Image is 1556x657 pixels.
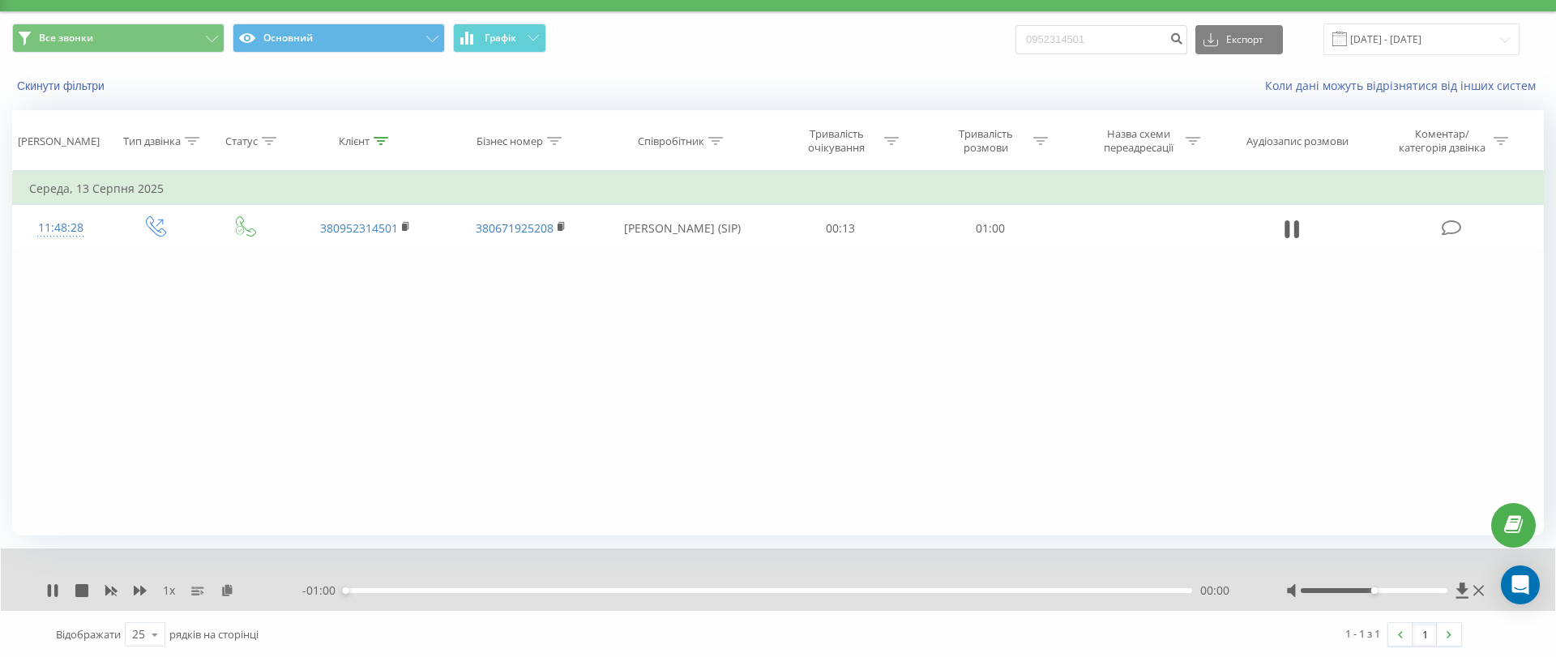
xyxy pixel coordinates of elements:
td: 00:13 [766,205,915,252]
div: Accessibility label [342,587,348,594]
span: 1 x [163,582,175,599]
div: Назва схеми переадресації [1095,127,1182,155]
a: 1 [1413,623,1437,646]
div: Коментар/категорія дзвінка [1395,127,1490,155]
button: Графік [453,23,546,53]
div: 1 - 1 з 1 [1345,625,1380,642]
div: [PERSON_NAME] [18,134,100,148]
div: 25 [132,626,145,642]
div: Тривалість розмови [943,127,1029,155]
a: Коли дані можуть відрізнятися вiд інших систем [1265,78,1544,93]
div: Open Intercom Messenger [1501,565,1540,604]
div: Accessibility label [1370,587,1377,594]
td: Середа, 13 Серпня 2025 [13,173,1544,205]
button: Скинути фільтри [12,79,113,93]
div: Бізнес номер [477,134,543,148]
td: 01:00 [915,205,1064,252]
input: Пошук за номером [1015,25,1187,54]
a: 380952314501 [320,220,398,236]
div: Тип дзвінка [123,134,181,148]
div: Статус [225,134,258,148]
span: Графік [485,32,516,44]
div: Клієнт [339,134,370,148]
td: [PERSON_NAME] (SIP) [598,205,766,252]
a: 380671925208 [476,220,554,236]
span: Відображати [56,627,121,642]
div: 11:48:28 [29,212,92,244]
span: Все звонки [39,32,93,45]
div: Співробітник [638,134,704,148]
div: Тривалість очікування [793,127,880,155]
div: Аудіозапис розмови [1246,134,1349,148]
button: Експорт [1195,25,1283,54]
span: рядків на сторінці [169,627,259,642]
button: Основний [233,23,445,53]
span: - 01:00 [302,582,344,599]
span: 00:00 [1200,582,1229,599]
button: Все звонки [12,23,224,53]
